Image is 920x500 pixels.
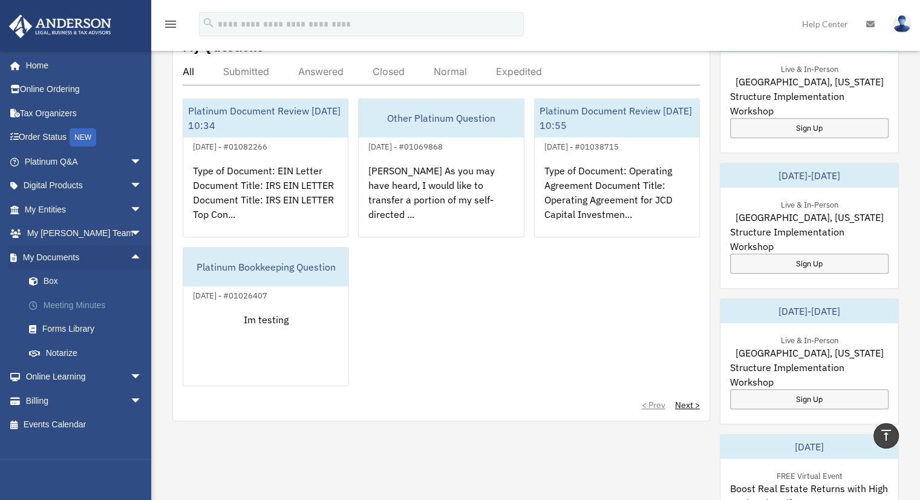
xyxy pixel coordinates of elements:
[730,360,889,389] span: Structure Implementation Workshop
[730,89,889,118] span: Structure Implementation Workshop
[70,128,96,146] div: NEW
[373,65,405,77] div: Closed
[183,288,277,301] div: [DATE] - #01026407
[8,77,160,102] a: Online Ordering
[183,248,348,286] div: Platinum Bookkeeping Question
[183,65,194,77] div: All
[735,74,883,89] span: [GEOGRAPHIC_DATA], [US_STATE]
[359,99,523,137] div: Other Platinum Question
[720,163,898,188] div: [DATE]-[DATE]
[893,15,911,33] img: User Pic
[879,428,893,442] i: vertical_align_top
[8,389,160,413] a: Billingarrow_drop_down
[183,154,348,248] div: Type of Document: EIN Letter Document Title: IRS EIN LETTER Document Title: IRS EIN LETTER Top Co...
[183,99,348,137] div: Platinum Document Review [DATE] 10:34
[130,174,154,199] span: arrow_drop_down
[8,197,160,222] a: My Entitiesarrow_drop_down
[202,16,215,30] i: search
[17,317,160,341] a: Forms Library
[130,150,154,174] span: arrow_drop_down
[358,98,524,237] a: Other Platinum Question[DATE] - #01069868[PERSON_NAME] As you may have heard, I would like to tra...
[359,154,523,248] div: [PERSON_NAME] As you may have heard, I would like to transfer a portion of my self-directed ...
[8,150,160,174] a: Platinum Q&Aarrow_drop_down
[8,101,160,125] a: Tax Organizers
[130,365,154,390] span: arrow_drop_down
[730,389,889,409] a: Sign Up
[434,65,467,77] div: Normal
[730,225,889,254] span: Structure Implementation Workshop
[163,17,178,31] i: menu
[730,254,889,274] a: Sign Up
[298,65,344,77] div: Answered
[5,15,115,38] img: Anderson Advisors Platinum Portal
[534,98,700,237] a: Platinum Document Review [DATE] 10:55[DATE] - #01038715Type of Document: Operating Agreement Docu...
[130,197,154,222] span: arrow_drop_down
[766,469,852,481] div: FREE Virtual Event
[183,303,348,397] div: Im testing
[535,139,628,152] div: [DATE] - #01038715
[130,222,154,246] span: arrow_drop_down
[223,65,269,77] div: Submitted
[771,333,847,346] div: Live & In-Person
[183,247,349,386] a: Platinum Bookkeeping Question[DATE] - #01026407Im testing
[130,245,154,270] span: arrow_drop_up
[17,269,160,294] a: Box
[720,299,898,323] div: [DATE]-[DATE]
[675,399,700,411] a: Next >
[163,21,178,31] a: menu
[535,154,699,248] div: Type of Document: Operating Agreement Document Title: Operating Agreement for JCD Capital Investm...
[183,139,277,152] div: [DATE] - #01082266
[873,423,899,449] a: vertical_align_top
[735,210,883,225] span: [GEOGRAPHIC_DATA], [US_STATE]
[17,341,160,365] a: Notarize
[8,125,160,150] a: Order StatusNEW
[735,346,883,360] span: [GEOGRAPHIC_DATA], [US_STATE]
[17,293,160,317] a: Meeting Minutes
[720,435,898,459] div: [DATE]
[8,365,160,389] a: Online Learningarrow_drop_down
[8,413,160,437] a: Events Calendar
[8,245,160,269] a: My Documentsarrow_drop_up
[8,174,160,198] a: Digital Productsarrow_drop_down
[359,139,452,152] div: [DATE] - #01069868
[496,65,542,77] div: Expedited
[8,53,154,77] a: Home
[771,197,847,210] div: Live & In-Person
[183,98,348,237] a: Platinum Document Review [DATE] 10:34[DATE] - #01082266Type of Document: EIN Letter Document Titl...
[130,389,154,413] span: arrow_drop_down
[535,99,699,137] div: Platinum Document Review [DATE] 10:55
[771,62,847,74] div: Live & In-Person
[8,222,160,246] a: My [PERSON_NAME] Teamarrow_drop_down
[730,118,889,138] a: Sign Up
